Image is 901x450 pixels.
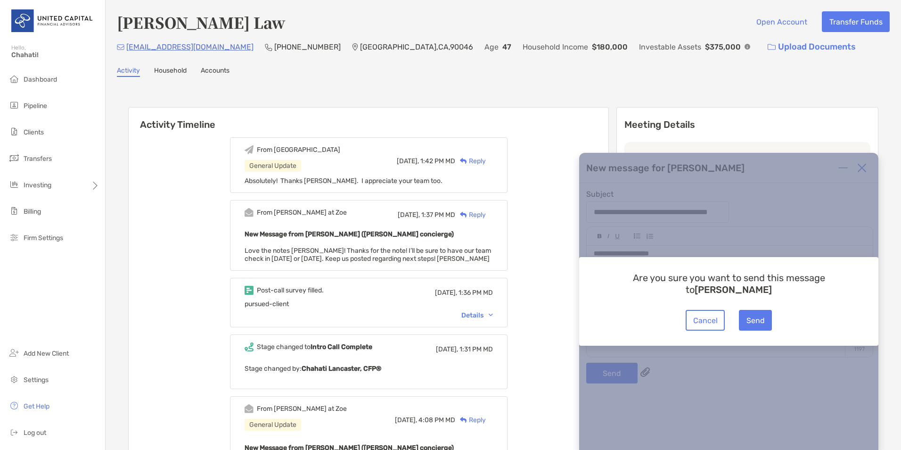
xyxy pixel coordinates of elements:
[749,11,814,32] button: Open Account
[502,41,511,53] p: 47
[459,289,493,297] span: 1:36 PM MD
[762,37,862,57] a: Upload Documents
[745,44,750,50] img: Info Icon
[24,234,63,242] span: Firm Settings
[245,145,254,154] img: Event icon
[201,67,229,77] a: Accounts
[614,272,843,296] p: Are you sure you want to send this message to
[435,289,457,297] span: [DATE],
[459,345,493,353] span: 1:31 PM MD
[360,41,473,53] p: [GEOGRAPHIC_DATA] , CA , 90046
[8,400,20,411] img: get-help icon
[265,43,272,51] img: Phone Icon
[245,230,454,238] b: New Message from [PERSON_NAME] ([PERSON_NAME] concierge)
[739,310,772,331] button: Send
[418,416,455,424] span: 4:08 PM MD
[302,365,381,373] b: Chahati Lancaster, CFP®
[695,284,772,295] b: [PERSON_NAME]
[24,102,47,110] span: Pipeline
[126,41,254,53] p: [EMAIL_ADDRESS][DOMAIN_NAME]
[436,345,458,353] span: [DATE],
[11,4,94,38] img: United Capital Logo
[624,119,870,131] p: Meeting Details
[397,157,419,165] span: [DATE],
[245,363,493,375] p: Stage changed by:
[257,146,340,154] div: From [GEOGRAPHIC_DATA]
[257,343,372,351] div: Stage changed to
[311,343,372,351] b: Intro Call Complete
[245,419,301,431] div: General Update
[245,247,491,263] span: Love the notes [PERSON_NAME]! Thanks for the note! I’ll be sure to have our team check in [DATE] ...
[352,43,358,51] img: Location Icon
[245,404,254,413] img: Event icon
[686,310,725,331] button: Cancel
[768,44,776,50] img: button icon
[129,108,608,130] h6: Activity Timeline
[8,179,20,190] img: investing icon
[245,177,442,185] span: Absolutely! Thanks [PERSON_NAME]. I appreciate your team too.
[484,41,499,53] p: Age
[8,73,20,84] img: dashboard icon
[460,417,467,423] img: Reply icon
[8,152,20,164] img: transfers icon
[8,126,20,137] img: clients icon
[257,208,347,217] div: From [PERSON_NAME] at Zoe
[257,405,347,413] div: From [PERSON_NAME] at Zoe
[455,156,486,166] div: Reply
[24,75,57,83] span: Dashboard
[455,415,486,425] div: Reply
[8,205,20,217] img: billing icon
[8,232,20,243] img: firm-settings icon
[24,402,49,410] span: Get Help
[461,311,493,319] div: Details
[592,41,628,53] p: $180,000
[24,376,49,384] span: Settings
[274,41,341,53] p: [PHONE_NUMBER]
[24,155,52,163] span: Transfers
[24,208,41,216] span: Billing
[8,426,20,438] img: logout icon
[24,128,44,136] span: Clients
[8,100,20,111] img: pipeline icon
[639,41,701,53] p: Investable Assets
[489,314,493,317] img: Chevron icon
[245,208,254,217] img: Event icon
[460,158,467,164] img: Reply icon
[398,211,420,219] span: [DATE],
[245,300,289,308] span: pursued-client
[395,416,417,424] span: [DATE],
[8,374,20,385] img: settings icon
[24,181,51,189] span: Investing
[822,11,890,32] button: Transfer Funds
[117,44,124,50] img: Email Icon
[245,160,301,172] div: General Update
[460,212,467,218] img: Reply icon
[257,286,324,294] div: Post-call survey filled.
[705,41,741,53] p: $375,000
[117,67,140,77] a: Activity
[420,157,455,165] span: 1:42 PM MD
[11,51,99,59] span: Chahati!
[8,347,20,358] img: add_new_client icon
[154,67,187,77] a: Household
[421,211,455,219] span: 1:37 PM MD
[245,342,254,351] img: Event icon
[455,210,486,220] div: Reply
[24,350,69,358] span: Add New Client
[245,286,254,295] img: Event icon
[117,11,286,33] h4: [PERSON_NAME] Law
[523,41,588,53] p: Household Income
[24,429,46,437] span: Log out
